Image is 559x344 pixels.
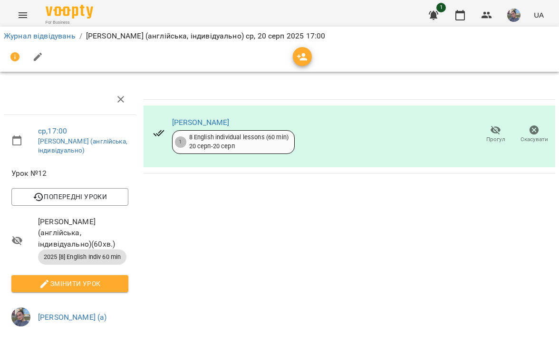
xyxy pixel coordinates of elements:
a: [PERSON_NAME] (а) [38,313,107,322]
img: 12e81ef5014e817b1a9089eb975a08d3.jpeg [11,307,30,326]
button: UA [530,6,548,24]
span: 2025 [8] English Indiv 60 min [38,253,126,261]
span: Прогул [486,135,505,143]
a: [PERSON_NAME] (англійська, індивідуально) [38,137,127,154]
button: Скасувати [515,121,553,148]
span: For Business [46,19,93,26]
span: Змінити урок [19,278,121,289]
li: / [79,30,82,42]
img: Voopty Logo [46,5,93,19]
a: ср , 17:00 [38,126,67,135]
span: [PERSON_NAME] (англійська, індивідуально) ( 60 хв. ) [38,216,128,250]
nav: breadcrumb [4,30,555,42]
button: Попередні уроки [11,188,128,205]
span: Скасувати [520,135,548,143]
span: Урок №12 [11,168,128,179]
button: Змінити урок [11,275,128,292]
span: UA [534,10,544,20]
button: Menu [11,4,34,27]
a: [PERSON_NAME] [172,118,230,127]
p: [PERSON_NAME] (англійська, індивідуально) ср, 20 серп 2025 17:00 [86,30,325,42]
a: Журнал відвідувань [4,31,76,40]
span: Попередні уроки [19,191,121,202]
div: 1 [175,136,186,148]
span: 1 [436,3,446,12]
div: 8 English individual lessons (60 min) 20 серп - 20 серп [189,133,289,151]
img: 12e81ef5014e817b1a9089eb975a08d3.jpeg [507,9,520,22]
button: Прогул [476,121,515,148]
